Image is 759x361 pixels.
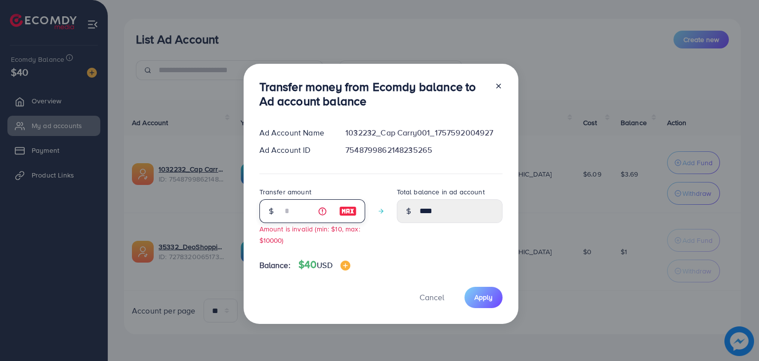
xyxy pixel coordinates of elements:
label: Total balance in ad account [397,187,485,197]
button: Cancel [407,287,457,308]
div: 1032232_Cap Carry001_1757592004927 [337,127,510,138]
small: Amount is invalid (min: $10, max: $10000) [259,224,360,245]
span: Apply [474,292,493,302]
span: USD [317,260,332,271]
div: Ad Account Name [252,127,338,138]
div: Ad Account ID [252,144,338,156]
img: image [340,261,350,271]
button: Apply [464,287,503,308]
h4: $40 [298,259,350,271]
div: 7548799862148235265 [337,144,510,156]
h3: Transfer money from Ecomdy balance to Ad account balance [259,80,487,108]
span: Balance: [259,260,291,271]
label: Transfer amount [259,187,311,197]
span: Cancel [420,292,444,303]
img: image [339,205,357,217]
